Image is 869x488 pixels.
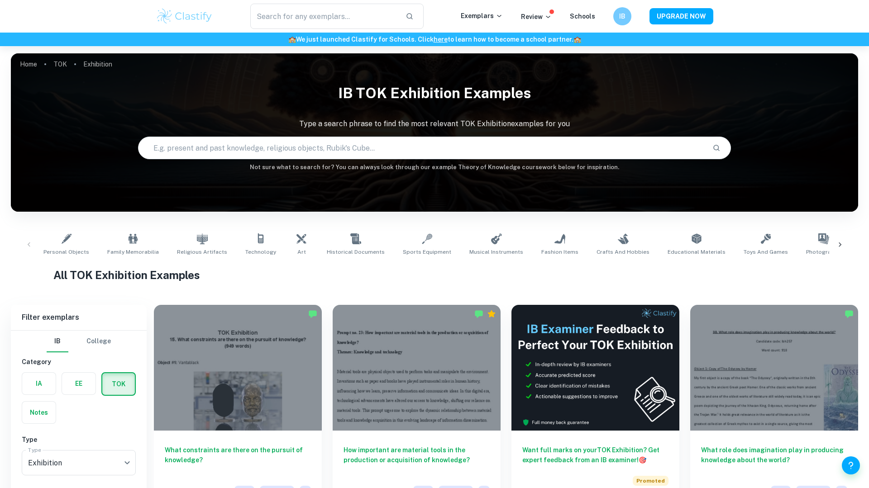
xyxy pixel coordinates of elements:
a: here [434,36,448,43]
h6: Filter exemplars [11,305,147,330]
span: 🏫 [573,36,581,43]
span: Personal Objects [43,248,89,256]
h6: Want full marks on your TOK Exhibition ? Get expert feedback from an IB examiner! [522,445,668,465]
p: Exhibition [83,59,112,69]
input: E.g. present and past knowledge, religious objects, Rubik's Cube... [138,135,705,161]
span: Sports Equipment [403,248,451,256]
h1: IB TOK Exhibition examples [11,79,858,108]
span: Musical Instruments [469,248,523,256]
h6: Type [22,435,136,445]
h1: All TOK Exhibition Examples [53,267,816,283]
h6: We just launched Clastify for Schools. Click to learn how to become a school partner. [2,34,867,44]
button: Help and Feedback [842,456,860,474]
span: Educational Materials [668,248,726,256]
span: 🏫 [288,36,296,43]
span: Art [297,248,306,256]
span: Historical Documents [327,248,385,256]
p: Exemplars [461,11,503,21]
h6: Category [22,357,136,367]
img: Marked [845,309,854,318]
img: Clastify logo [156,7,213,25]
button: Search [709,140,724,156]
button: IA [22,373,56,394]
button: TOK [102,373,135,395]
a: Home [20,58,37,71]
h6: How important are material tools in the production or acquisition of knowledge? [344,445,490,475]
img: Marked [308,309,317,318]
span: Technology [245,248,276,256]
label: Type [28,446,41,454]
div: Exhibition [22,450,136,475]
img: Marked [474,309,483,318]
span: Photographs [806,248,841,256]
h6: Not sure what to search for? You can always look through our example Theory of Knowledge coursewo... [11,163,858,172]
span: Promoted [633,476,668,486]
span: Toys and Games [744,248,788,256]
img: Thumbnail [511,305,679,431]
span: 🎯 [639,456,646,464]
button: IB [47,331,68,352]
span: Religious Artifacts [177,248,227,256]
span: Family Memorabilia [107,248,159,256]
p: Type a search phrase to find the most relevant TOK Exhibition examples for you [11,118,858,129]
button: UPGRADE NOW [649,8,713,24]
p: Review [521,12,552,22]
span: Crafts and Hobbies [597,248,649,256]
h6: What role does imagination play in producing knowledge about the world? [701,445,847,475]
h6: What constraints are there on the pursuit of knowledge? [165,445,311,475]
button: Notes [22,402,56,423]
button: IB [613,7,631,25]
a: TOK [53,58,67,71]
a: Schools [570,13,595,20]
h6: IB [617,11,628,21]
div: Filter type choice [47,331,111,352]
input: Search for any exemplars... [250,4,398,29]
span: Fashion Items [541,248,578,256]
button: EE [62,373,95,394]
button: College [86,331,111,352]
div: Premium [487,309,496,318]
